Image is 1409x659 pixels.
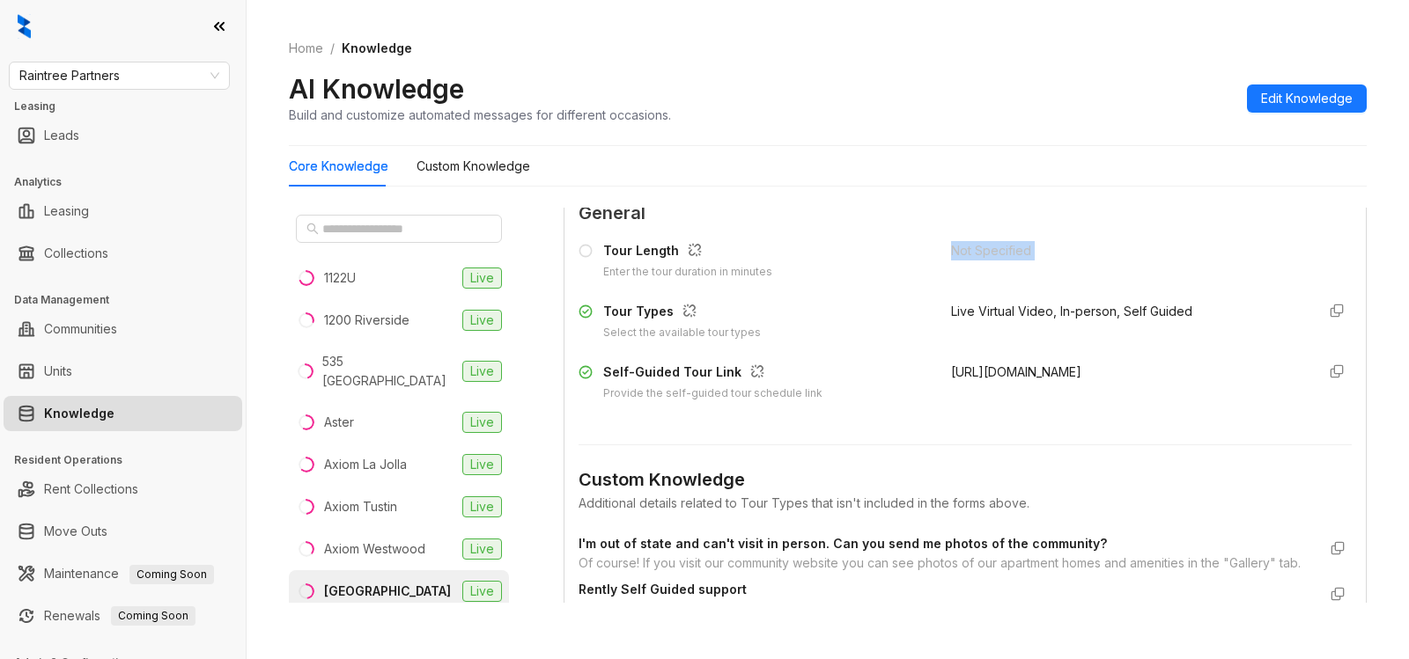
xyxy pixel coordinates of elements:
div: Axiom Tustin [324,497,397,516]
li: Collections [4,236,242,271]
button: Edit Knowledge [1247,84,1367,113]
li: Rent Collections [4,472,242,507]
h3: Leasing [14,99,246,114]
div: Select the available tour types [603,325,761,341]
div: 1200 Riverside [324,311,409,330]
span: Live [462,412,502,433]
a: Home [285,39,327,58]
div: Not Specified [951,241,1302,260]
div: Custom Knowledge [579,466,1352,494]
span: Raintree Partners [19,62,219,89]
li: Knowledge [4,396,242,431]
span: search [306,223,319,235]
li: Move Outs [4,514,242,549]
div: Self-Guided Tour Link [603,362,823,385]
div: Axiom Westwood [324,539,425,559]
a: Move Outs [44,514,107,549]
a: RenewalsComing Soon [44,598,195,633]
span: Live [462,538,502,560]
li: Units [4,354,242,389]
h3: Analytics [14,174,246,190]
h2: AI Knowledge [289,72,464,106]
span: Live Virtual Video, In-person, Self Guided [951,304,1192,319]
li: Renewals [4,598,242,633]
span: Live [462,454,502,475]
a: Collections [44,236,108,271]
div: Provide the self-guided tour schedule link [603,385,823,402]
h3: Data Management [14,292,246,308]
a: Communities [44,311,117,347]
div: Custom Knowledge [417,157,530,176]
div: 535 [GEOGRAPHIC_DATA] [322,352,455,391]
a: Units [44,354,72,389]
a: Knowledge [44,396,114,431]
div: Build and customize automated messages for different occasions. [289,106,671,124]
span: Live [462,496,502,517]
div: If you're having issues with your self-guided tour please call [PHONE_NUMBER] (select Option 1). [579,599,1317,619]
div: Additional details related to Tour Types that isn't included in the forms above. [579,494,1352,513]
span: Edit Knowledge [1261,89,1353,108]
span: [URL][DOMAIN_NAME] [951,364,1081,379]
li: Maintenance [4,556,242,591]
li: Leads [4,118,242,153]
a: Leasing [44,194,89,229]
h3: Resident Operations [14,452,246,468]
li: / [330,39,335,58]
span: Live [462,310,502,331]
div: Enter the tour duration in minutes [603,264,772,281]
span: Live [462,267,502,289]
span: Knowledge [342,40,412,55]
div: Aster [324,413,354,432]
div: Tour Length [603,241,772,264]
div: Tour Types [603,302,761,325]
strong: I'm out of state and can't visit in person. Can you send me photos of the community? [579,536,1107,551]
a: Leads [44,118,79,153]
li: Leasing [4,194,242,229]
img: logo [18,14,31,39]
strong: Rently Self Guided support [579,582,747,597]
div: Axiom La Jolla [324,455,407,474]
span: Live [462,581,502,602]
span: Coming Soon [111,606,195,626]
div: Core Knowledge [289,157,388,176]
li: Communities [4,311,242,347]
div: Of course! If you visit our community website you can see photos of our apartment homes and ameni... [579,553,1317,573]
span: Coming Soon [129,565,214,584]
div: [GEOGRAPHIC_DATA] [324,582,451,601]
span: Live [462,361,502,382]
div: 1122U [324,268,356,288]
a: Rent Collections [44,472,138,507]
span: General [579,200,1352,227]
